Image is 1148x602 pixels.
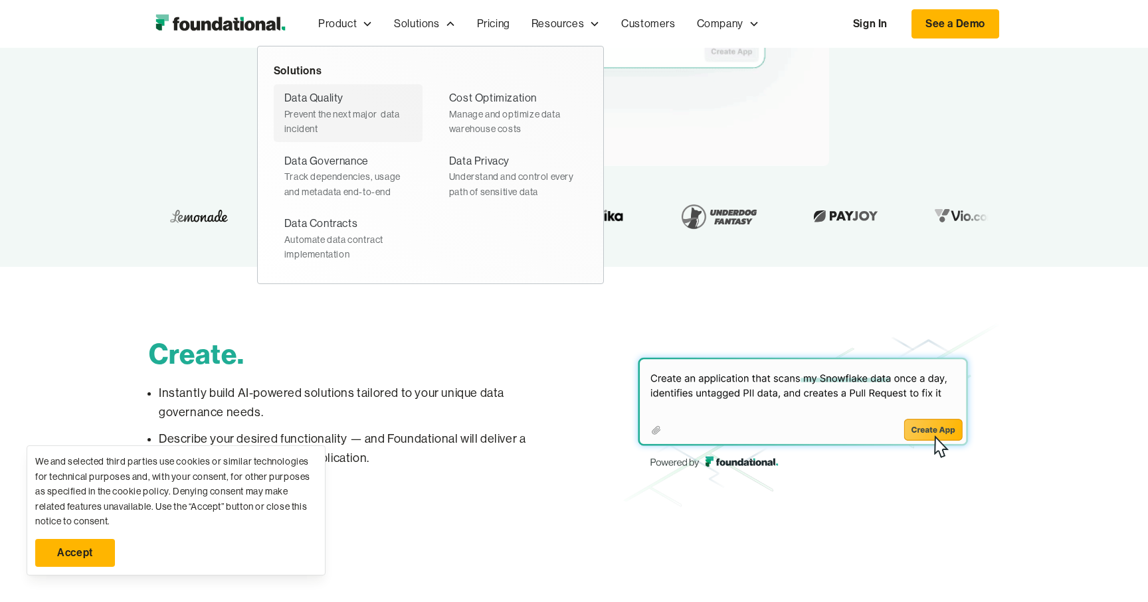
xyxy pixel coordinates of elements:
span: Create. [149,337,244,371]
img: Payjoy [803,206,881,226]
img: Vio.com [923,206,1001,226]
a: Cost OptimizationManage and optimize data warehouse costs [438,84,587,141]
a: Accept [35,539,115,567]
img: Foundational Logo [149,11,292,37]
a: Data PrivacyUnderstand and control every path of sensitive data [438,147,587,204]
p: Describe your desired functionality — and Foundational will deliver a ready-to-use, agent-based a... [159,429,542,469]
img: Lemonade [166,206,224,226]
a: Customers [611,2,686,46]
iframe: Chat Widget [909,448,1148,602]
div: Company [686,2,770,46]
div: Manage and optimize data warehouse costs [449,107,577,137]
div: Data Quality [284,90,343,107]
div: Track dependencies, usage and metadata end-to-end [284,169,412,199]
div: Data Contracts [284,215,357,232]
img: Underdog Fantasy [670,198,760,235]
p: Instantly build AI-powered solutions tailored to your unique data governance needs. [159,384,542,423]
div: Cost Optimization [449,90,537,107]
div: We and selected third parties use cookies or similar technologies for technical purposes and, wit... [35,454,317,528]
img: Playtika [532,198,627,235]
a: Data ContractsAutomate data contract implementation [274,210,423,267]
a: Pricing [466,2,521,46]
a: home [149,11,292,37]
div: Data Governance [284,153,369,170]
div: Company [697,15,743,33]
div: Data Privacy [449,153,510,170]
div: Solutions [274,62,587,80]
div: Resources [521,2,611,46]
div: Resources [531,15,584,33]
div: Product [308,2,383,46]
div: Prevent the next major data incident [284,107,412,137]
div: Product [318,15,357,33]
nav: Solutions [257,46,604,284]
div: Understand and control every path of sensitive data [449,169,577,199]
a: Sign In [840,10,901,38]
div: Solutions [383,2,466,46]
div: Automate data contract implementation [284,232,412,262]
a: Data GovernanceTrack dependencies, usage and metadata end-to-end [274,147,423,204]
a: See a Demo [911,9,999,38]
div: Solutions [394,15,439,33]
img: Instantly build AI-powered solutions tailored to your unique data governance needs [606,320,999,512]
a: Data QualityPrevent the next major data incident [274,84,423,141]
